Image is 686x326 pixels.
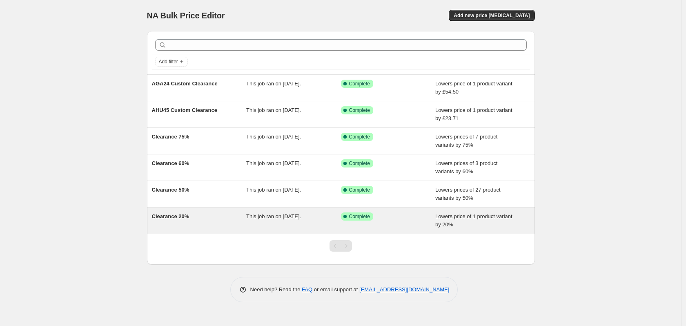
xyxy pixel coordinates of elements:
span: Lowers price of 1 product variant by £54.50 [435,80,512,95]
span: Add new price [MEDICAL_DATA] [454,12,530,19]
span: NA Bulk Price Editor [147,11,225,20]
span: Complete [349,187,370,193]
span: AGA24 Custom Clearance [152,80,218,87]
a: FAQ [302,286,312,293]
span: This job ran on [DATE]. [246,213,301,219]
span: Clearance 50% [152,187,189,193]
a: [EMAIL_ADDRESS][DOMAIN_NAME] [359,286,449,293]
button: Add filter [155,57,188,67]
span: Complete [349,107,370,114]
span: Need help? Read the [250,286,302,293]
button: Add new price [MEDICAL_DATA] [449,10,535,21]
span: This job ran on [DATE]. [246,187,301,193]
span: Lowers price of 1 product variant by 20% [435,213,512,228]
span: This job ran on [DATE]. [246,107,301,113]
span: Lowers prices of 7 product variants by 75% [435,134,497,148]
nav: Pagination [330,240,352,252]
span: Complete [349,134,370,140]
span: Clearance 20% [152,213,189,219]
span: Add filter [159,58,178,65]
span: Complete [349,160,370,167]
span: This job ran on [DATE]. [246,160,301,166]
span: Clearance 75% [152,134,189,140]
span: or email support at [312,286,359,293]
span: This job ran on [DATE]. [246,134,301,140]
span: Lowers price of 1 product variant by £23.71 [435,107,512,121]
span: Clearance 60% [152,160,189,166]
span: AHU45 Custom Clearance [152,107,217,113]
span: Complete [349,213,370,220]
span: Lowers prices of 27 product variants by 50% [435,187,501,201]
span: This job ran on [DATE]. [246,80,301,87]
span: Complete [349,80,370,87]
span: Lowers prices of 3 product variants by 60% [435,160,497,174]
